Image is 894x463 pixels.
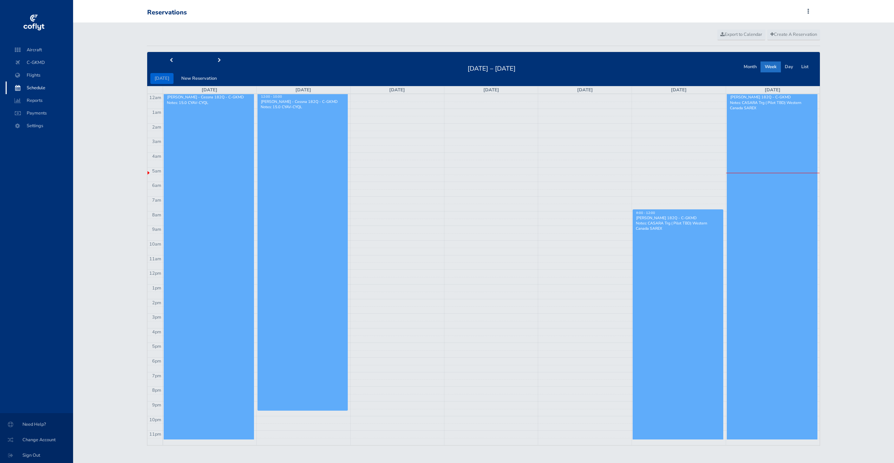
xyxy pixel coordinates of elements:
[13,107,66,119] span: Payments
[8,433,65,446] span: Change Account
[152,300,161,306] span: 2pm
[152,329,161,335] span: 4pm
[149,270,161,276] span: 12pm
[152,153,161,159] span: 4am
[152,343,161,350] span: 5pm
[739,61,761,72] button: Month
[720,31,762,38] span: Export to Calendar
[13,69,66,81] span: Flights
[147,9,187,17] div: Reservations
[717,30,765,40] a: Export to Calendar
[636,215,720,221] div: [PERSON_NAME] 182Q - C-GKMD
[767,30,820,40] a: Create A Reservation
[730,100,814,111] p: Notes: CASARA Trg ( Pilot TBD) Western Canada SAREX
[781,61,797,72] button: Day
[730,94,814,100] div: [PERSON_NAME] 182Q - C-GKMD
[152,387,161,393] span: 8pm
[152,138,161,145] span: 3am
[261,104,345,110] p: Notes: 15.0 CYAV-CYQL
[149,431,161,437] span: 11pm
[152,373,161,379] span: 7pm
[147,55,196,66] button: prev
[8,449,65,462] span: Sign Out
[149,256,161,262] span: 11am
[671,87,687,93] a: [DATE]
[149,241,161,247] span: 10am
[761,61,781,72] button: Week
[765,87,781,93] a: [DATE]
[152,314,161,320] span: 3pm
[636,221,720,231] p: Notes: CASARA Trg ( Pilot TBD) Western Canada SAREX
[152,124,161,130] span: 2am
[261,94,282,99] span: 12:00 - 10:00
[389,87,405,93] a: [DATE]
[152,212,161,218] span: 8am
[483,87,499,93] a: [DATE]
[152,197,161,203] span: 7am
[797,61,813,72] button: List
[636,211,655,215] span: 8:00 - 12:00
[152,226,161,233] span: 9am
[13,119,66,132] span: Settings
[152,182,161,189] span: 6am
[152,285,161,291] span: 1pm
[13,81,66,94] span: Schedule
[202,87,217,93] a: [DATE]
[8,418,65,431] span: Need Help?
[22,12,45,33] img: coflyt logo
[195,55,244,66] button: next
[152,358,161,364] span: 6pm
[577,87,593,93] a: [DATE]
[261,99,345,104] div: [PERSON_NAME] - Cessna 182Q - C-GKMD
[149,94,161,101] span: 12am
[295,87,311,93] a: [DATE]
[152,402,161,408] span: 9pm
[152,109,161,116] span: 1am
[167,94,251,100] div: [PERSON_NAME] - Cessna 182Q - C-GKMD
[770,31,817,38] span: Create A Reservation
[463,63,520,73] h2: [DATE] – [DATE]
[167,100,251,105] p: Notes: 15.0 CYAV-CYQL
[177,73,221,84] button: New Reservation
[152,168,161,174] span: 5am
[13,94,66,107] span: Reports
[150,73,174,84] button: [DATE]
[13,56,66,69] span: C-GKMD
[149,417,161,423] span: 10pm
[13,44,66,56] span: Aircraft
